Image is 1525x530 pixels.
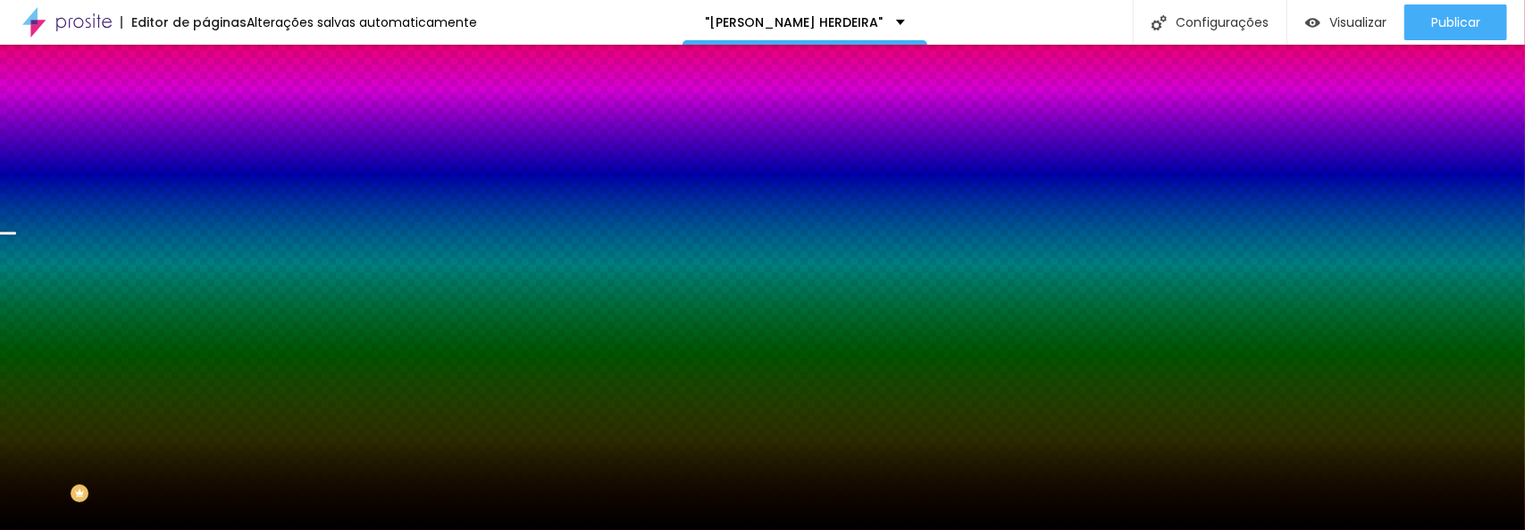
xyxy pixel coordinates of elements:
font: Editor de páginas [131,13,247,31]
font: Configurações [1176,13,1269,31]
font: Visualizar [1329,13,1387,31]
font: Alterações salvas automaticamente [247,13,477,31]
button: Publicar [1404,4,1507,40]
font: "[PERSON_NAME] HERDEIRA" [705,13,883,31]
img: view-1.svg [1305,15,1320,30]
font: Publicar [1431,13,1480,31]
img: Ícone [1152,15,1167,30]
button: Visualizar [1287,4,1404,40]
